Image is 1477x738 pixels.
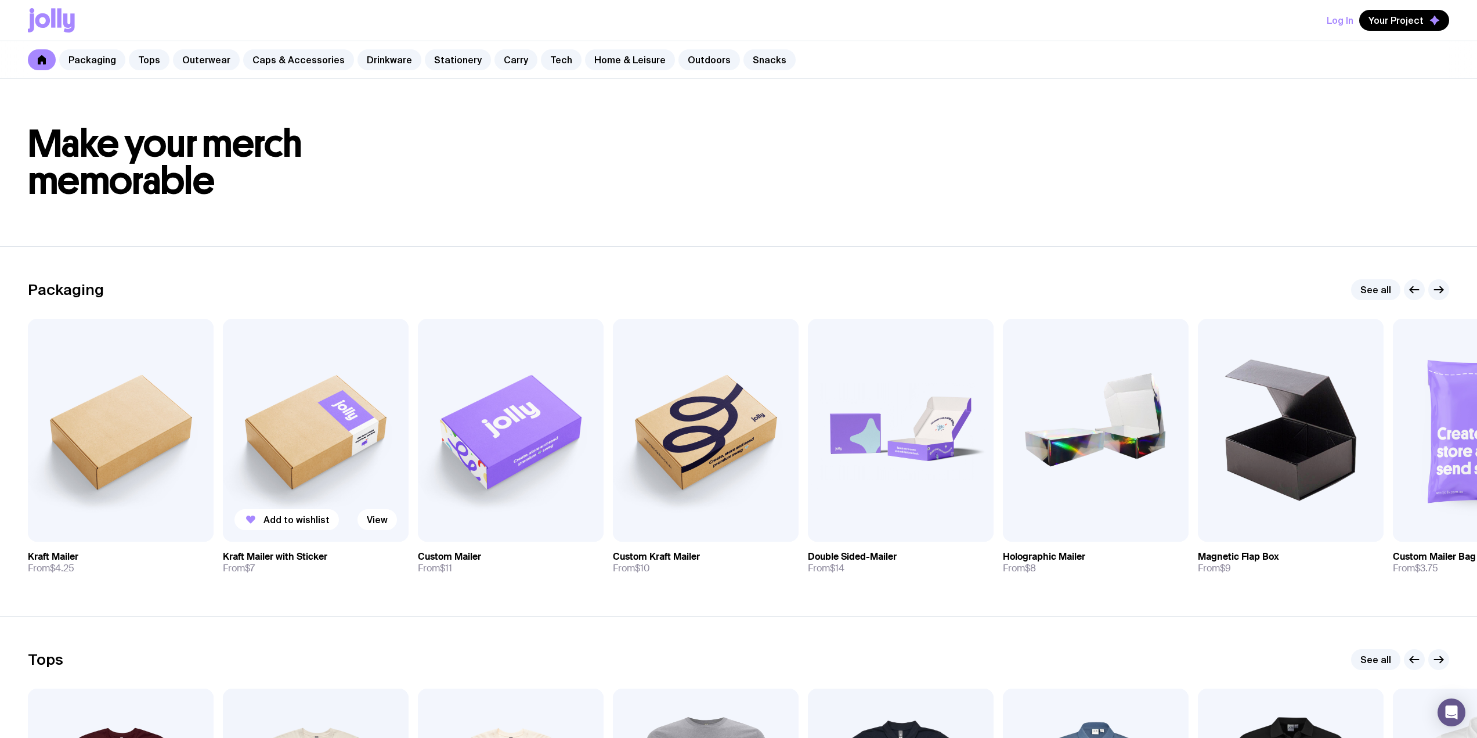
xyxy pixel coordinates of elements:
[1025,562,1036,574] span: $8
[1393,551,1476,563] h3: Custom Mailer Bag
[223,551,327,563] h3: Kraft Mailer with Sticker
[28,551,78,563] h3: Kraft Mailer
[28,281,104,298] h2: Packaging
[678,49,740,70] a: Outdoors
[357,509,397,530] a: View
[28,563,74,574] span: From
[1351,649,1400,670] a: See all
[808,563,844,574] span: From
[494,49,537,70] a: Carry
[173,49,240,70] a: Outerwear
[28,542,214,584] a: Kraft MailerFrom$4.25
[1393,563,1438,574] span: From
[243,49,354,70] a: Caps & Accessories
[59,49,125,70] a: Packaging
[425,49,491,70] a: Stationery
[129,49,169,70] a: Tops
[1415,562,1438,574] span: $3.75
[28,651,63,668] h2: Tops
[613,551,700,563] h3: Custom Kraft Mailer
[613,542,799,584] a: Custom Kraft MailerFrom$10
[28,121,302,204] span: Make your merch memorable
[1003,563,1036,574] span: From
[245,562,255,574] span: $7
[223,542,409,584] a: Kraft Mailer with StickerFrom$7
[808,551,897,563] h3: Double Sided-Mailer
[1368,15,1424,26] span: Your Project
[613,563,650,574] span: From
[357,49,421,70] a: Drinkware
[635,562,650,574] span: $10
[541,49,582,70] a: Tech
[1198,563,1231,574] span: From
[263,514,330,525] span: Add to wishlist
[1359,10,1449,31] button: Your Project
[1003,551,1085,563] h3: Holographic Mailer
[1327,10,1353,31] button: Log In
[1220,562,1231,574] span: $9
[418,563,452,574] span: From
[808,542,994,584] a: Double Sided-MailerFrom$14
[418,542,604,584] a: Custom MailerFrom$11
[743,49,796,70] a: Snacks
[830,562,844,574] span: $14
[418,551,481,563] h3: Custom Mailer
[234,509,339,530] button: Add to wishlist
[1198,542,1384,584] a: Magnetic Flap BoxFrom$9
[1003,542,1189,584] a: Holographic MailerFrom$8
[1198,551,1279,563] h3: Magnetic Flap Box
[1351,279,1400,300] a: See all
[440,562,452,574] span: $11
[223,563,255,574] span: From
[585,49,675,70] a: Home & Leisure
[50,562,74,574] span: $4.25
[1438,699,1465,726] div: Open Intercom Messenger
